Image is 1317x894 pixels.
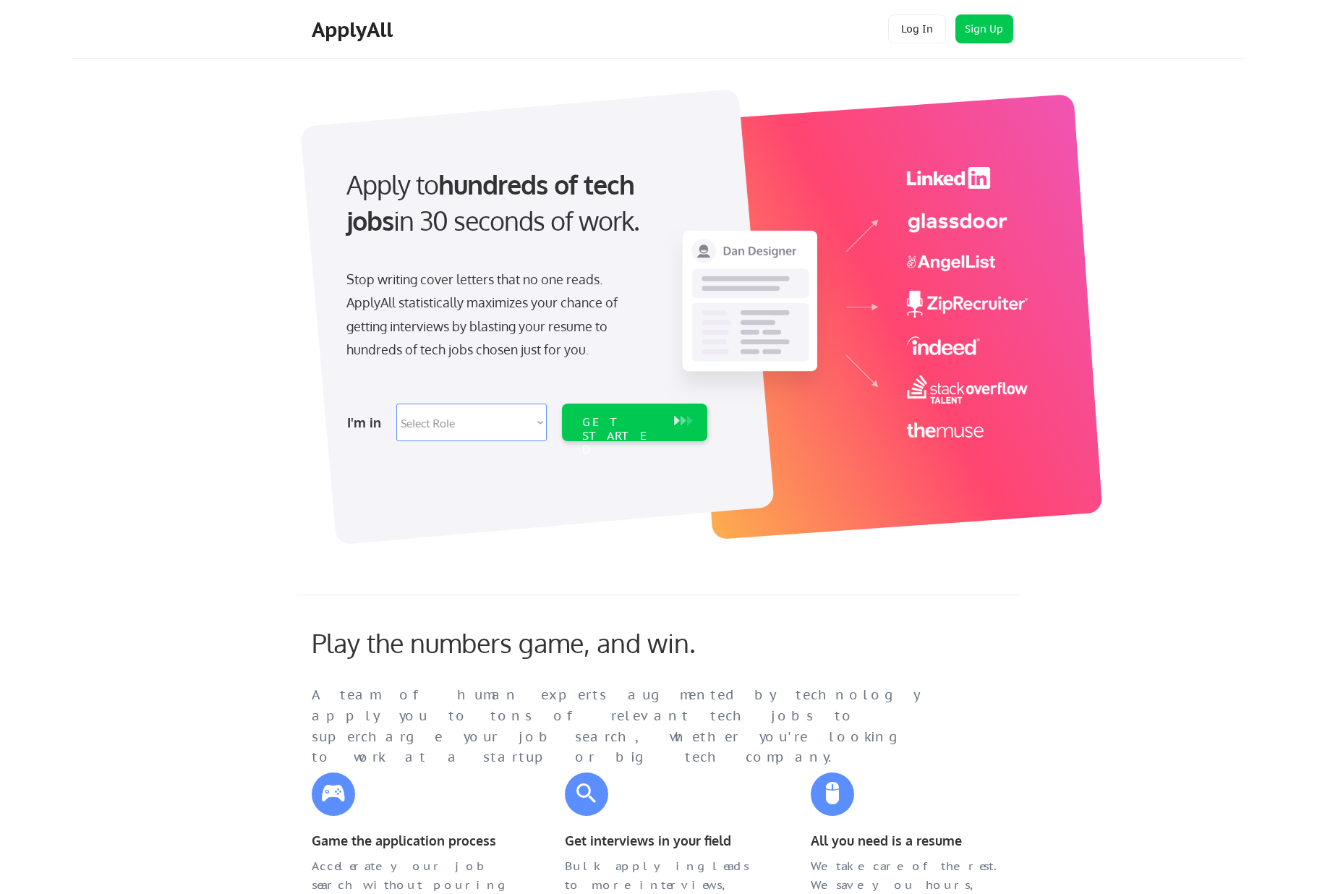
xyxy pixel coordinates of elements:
[955,14,1013,43] button: Sign Up
[312,685,948,768] div: A team of human experts augmented by technology apply you to tons of relevant tech jobs to superc...
[312,830,507,851] div: Game the application process
[346,166,702,239] div: Apply to in 30 seconds of work.
[312,627,760,658] div: Play the numbers game, and win.
[565,830,760,851] div: Get interviews in your field
[888,14,946,43] button: Log In
[346,168,641,237] strong: hundreds of tech jobs
[347,411,388,434] div: I'm in
[582,415,660,457] div: GET STARTED
[811,830,1006,851] div: All you need is a resume
[312,17,397,42] div: ApplyAll
[346,268,644,362] div: Stop writing cover letters that no one reads. ApplyAll statistically maximizes your chance of get...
